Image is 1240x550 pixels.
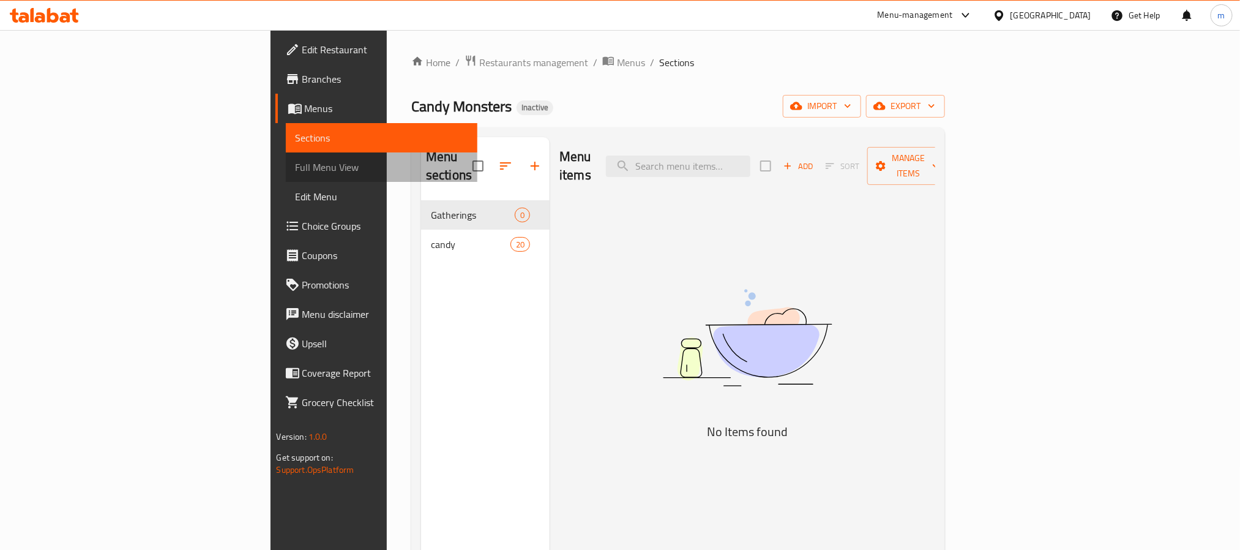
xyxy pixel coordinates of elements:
[302,307,468,322] span: Menu disclaimer
[793,99,851,114] span: import
[515,208,530,222] div: items
[782,159,815,173] span: Add
[302,277,468,292] span: Promotions
[517,102,553,113] span: Inactive
[286,123,477,153] a: Sections
[302,366,468,380] span: Coverage Report
[275,35,477,64] a: Edit Restaurant
[275,358,477,388] a: Coverage Report
[275,64,477,94] a: Branches
[511,239,529,251] span: 20
[867,147,949,185] button: Manage items
[286,182,477,211] a: Edit Menu
[411,55,945,70] nav: breadcrumb
[465,55,588,70] a: Restaurants management
[594,422,900,442] h5: No Items found
[491,151,520,181] span: Sort sections
[305,101,468,116] span: Menus
[783,95,861,118] button: import
[296,160,468,175] span: Full Menu View
[296,189,468,204] span: Edit Menu
[1218,9,1225,22] span: m
[515,209,529,221] span: 0
[275,211,477,241] a: Choice Groups
[594,257,900,419] img: dish.svg
[286,153,477,182] a: Full Menu View
[277,462,354,478] a: Support.OpsPlatform
[479,55,588,70] span: Restaurants management
[510,237,530,252] div: items
[659,55,694,70] span: Sections
[431,237,510,252] span: candy
[818,157,867,176] span: Select section first
[421,195,550,264] nav: Menu sections
[275,329,477,358] a: Upsell
[606,156,750,177] input: search
[302,248,468,263] span: Coupons
[876,99,935,114] span: export
[559,148,591,184] h2: Menu items
[275,94,477,123] a: Menus
[779,157,818,176] span: Add item
[431,208,515,222] span: Gatherings
[877,151,939,181] span: Manage items
[302,336,468,351] span: Upsell
[617,55,645,70] span: Menus
[465,153,491,179] span: Select all sections
[779,157,818,176] button: Add
[296,130,468,145] span: Sections
[520,151,550,181] button: Add section
[421,230,550,259] div: candy20
[302,42,468,57] span: Edit Restaurant
[878,8,953,23] div: Menu-management
[277,450,333,465] span: Get support on:
[1010,9,1091,22] div: [GEOGRAPHIC_DATA]
[308,429,327,445] span: 1.0.0
[275,388,477,417] a: Grocery Checklist
[593,55,597,70] li: /
[650,55,654,70] li: /
[421,200,550,230] div: Gatherings0
[517,100,553,115] div: Inactive
[602,55,645,70] a: Menus
[275,241,477,270] a: Coupons
[302,395,468,410] span: Grocery Checklist
[866,95,945,118] button: export
[277,429,307,445] span: Version:
[302,219,468,233] span: Choice Groups
[302,72,468,86] span: Branches
[275,299,477,329] a: Menu disclaimer
[275,270,477,299] a: Promotions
